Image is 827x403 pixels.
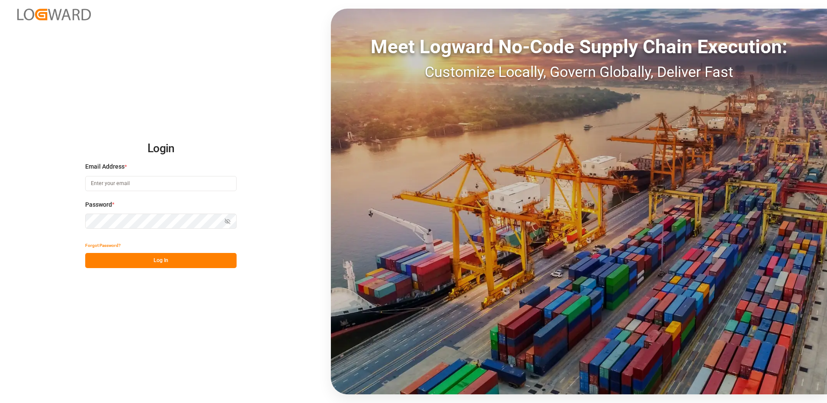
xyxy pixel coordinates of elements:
[331,32,827,61] div: Meet Logward No-Code Supply Chain Execution:
[17,9,91,20] img: Logward_new_orange.png
[85,162,125,171] span: Email Address
[85,200,112,209] span: Password
[85,238,121,253] button: Forgot Password?
[85,176,237,191] input: Enter your email
[85,135,237,163] h2: Login
[85,253,237,268] button: Log In
[331,61,827,83] div: Customize Locally, Govern Globally, Deliver Fast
